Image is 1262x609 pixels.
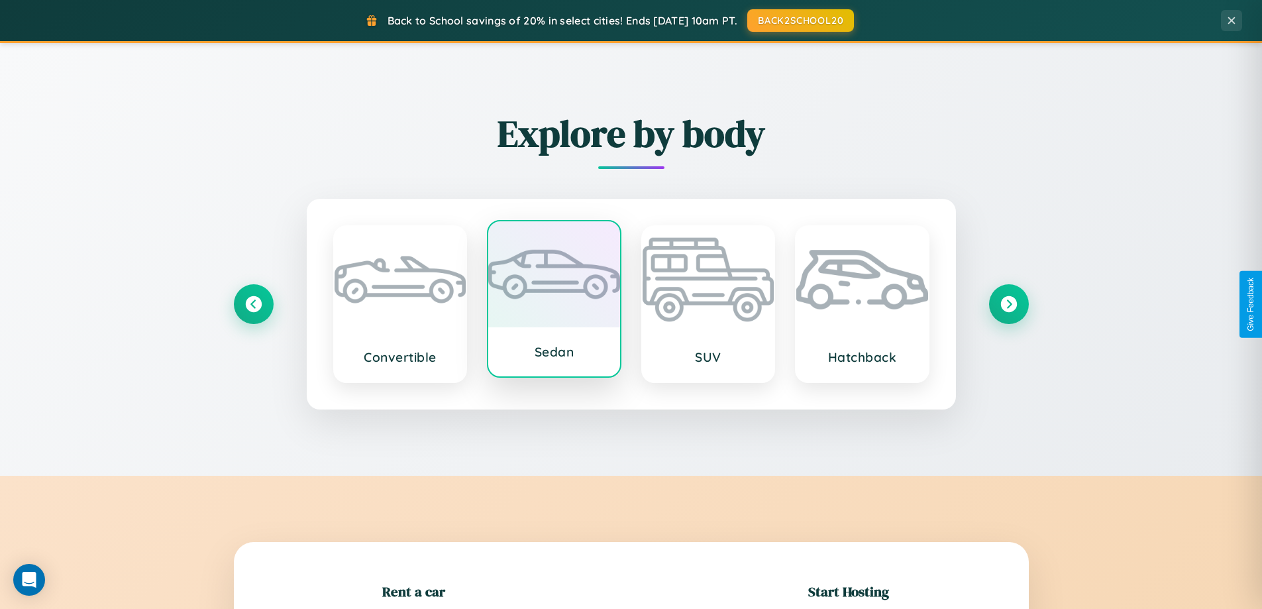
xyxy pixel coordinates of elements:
[808,582,889,601] h2: Start Hosting
[348,349,453,365] h3: Convertible
[810,349,915,365] h3: Hatchback
[382,582,445,601] h2: Rent a car
[656,349,761,365] h3: SUV
[388,14,737,27] span: Back to School savings of 20% in select cities! Ends [DATE] 10am PT.
[747,9,854,32] button: BACK2SCHOOL20
[1246,278,1255,331] div: Give Feedback
[13,564,45,596] div: Open Intercom Messenger
[501,344,607,360] h3: Sedan
[234,108,1029,159] h2: Explore by body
